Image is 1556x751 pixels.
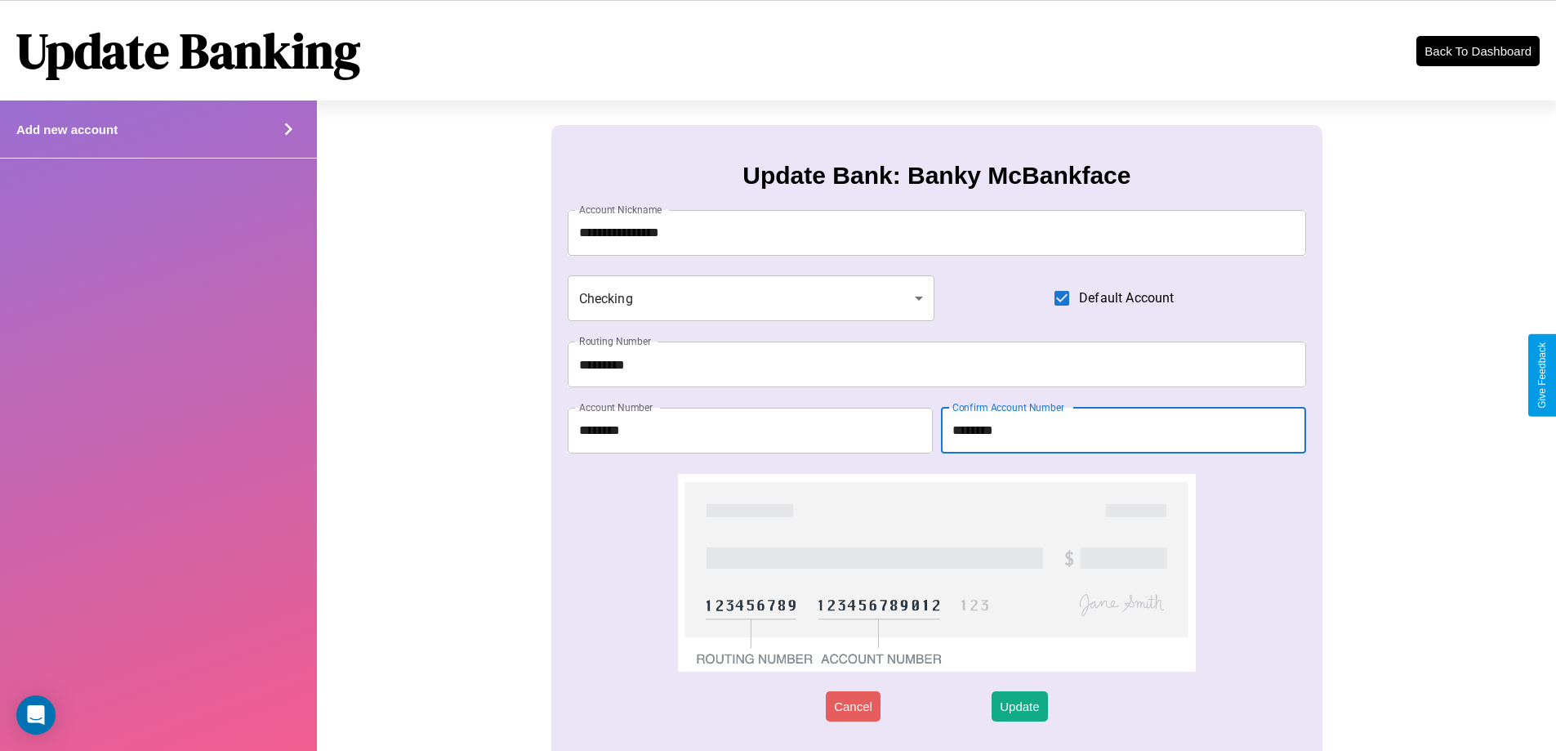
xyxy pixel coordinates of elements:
button: Cancel [826,691,881,722]
div: Open Intercom Messenger [16,695,56,735]
h4: Add new account [16,123,118,136]
label: Account Nickname [579,203,662,217]
span: Default Account [1079,288,1174,308]
button: Update [992,691,1047,722]
label: Routing Number [579,334,651,348]
img: check [678,474,1195,672]
div: Give Feedback [1536,342,1548,409]
h1: Update Banking [16,17,360,84]
label: Account Number [579,400,653,414]
button: Back To Dashboard [1416,36,1540,66]
h3: Update Bank: Banky McBankface [742,162,1130,190]
div: Checking [568,275,935,321]
label: Confirm Account Number [952,400,1064,414]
